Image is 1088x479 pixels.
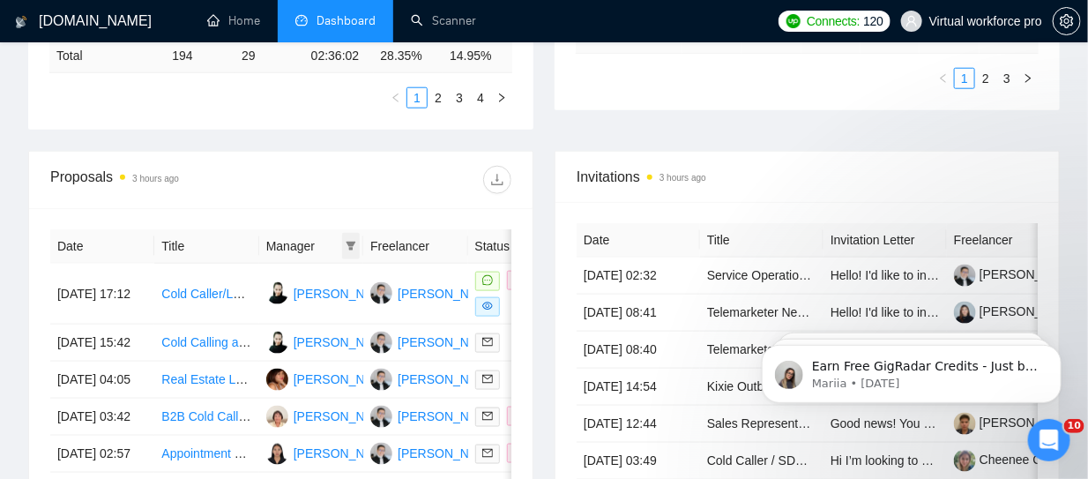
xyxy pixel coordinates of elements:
div: [PERSON_NAME] [PERSON_NAME] [398,284,604,303]
img: JR [266,282,288,304]
img: LB [370,406,392,428]
time: 3 hours ago [660,173,706,183]
button: left [385,87,406,109]
img: LB [370,443,392,465]
a: 3 [997,69,1017,88]
a: Cold Caller/Lead Generation for Pharmacy [161,287,395,301]
time: 3 hours ago [132,174,179,183]
span: Connects: [807,11,860,31]
button: download [483,166,511,194]
li: Next Page [491,87,512,109]
span: mail [482,374,493,385]
td: 02:36:02 [304,39,374,73]
div: [PERSON_NAME] [PERSON_NAME] [398,407,604,426]
td: Kixie Outbound Call Software Assistance Needed [700,369,823,406]
span: 10 [1064,419,1084,433]
li: 4 [470,87,491,109]
a: Appointment booking and Cold calling [161,446,369,460]
th: Freelancer [947,223,1070,258]
a: LB[PERSON_NAME] [PERSON_NAME] [370,408,604,423]
a: Kixie Outbound Call Software Assistance Needed [707,379,978,393]
img: upwork-logo.png [786,14,801,28]
img: SF [266,369,288,391]
li: 3 [996,68,1017,89]
a: homeHome [207,13,260,28]
img: LB [370,369,392,391]
img: JR [266,332,288,354]
a: JR[PERSON_NAME] [266,334,395,348]
td: [DATE] 14:54 [577,369,700,406]
li: 1 [954,68,975,89]
td: [DATE] 02:57 [50,436,154,473]
li: 2 [975,68,996,89]
th: Invitation Letter [823,223,947,258]
div: [PERSON_NAME] [294,444,395,463]
span: right [1023,73,1033,84]
span: left [938,73,949,84]
td: 29 [235,39,304,73]
img: AE [266,443,288,465]
th: Date [50,229,154,264]
a: JR[PERSON_NAME] [266,285,395,299]
div: [PERSON_NAME] [PERSON_NAME] [398,444,604,463]
a: AE[PERSON_NAME] [266,445,395,460]
div: Proposals [50,166,281,194]
div: [PERSON_NAME] [294,407,395,426]
td: 194 [165,39,235,73]
img: LB [370,282,392,304]
button: right [491,87,512,109]
div: [PERSON_NAME] [PERSON_NAME] [398,333,604,352]
th: Freelancer [363,229,467,264]
span: 120 [863,11,883,31]
span: right [496,93,507,103]
div: [PERSON_NAME] [294,370,395,389]
td: Sales Representative for Black Car Service [700,406,823,443]
td: [DATE] 15:42 [50,325,154,362]
img: LB [370,332,392,354]
a: B2B Cold Caller Needed for Lead Generation [161,409,409,423]
td: Real Estate Lead Cold Caller [154,362,258,399]
a: LB[PERSON_NAME] [PERSON_NAME] [370,445,604,460]
span: filter [342,233,360,259]
span: Status [475,236,548,256]
td: [DATE] 08:40 [577,332,700,369]
a: 2 [428,88,448,108]
td: 28.35 % [374,39,443,73]
li: Next Page [1017,68,1039,89]
a: 4 [471,88,490,108]
td: [DATE] 03:42 [50,399,154,436]
img: logo [15,8,27,36]
span: filter [346,241,356,251]
li: 1 [406,87,428,109]
a: Telemarketer Needed for Lead Generation [707,305,938,319]
span: Manager [266,236,339,256]
button: setting [1053,7,1081,35]
li: Previous Page [385,87,406,109]
td: Cold Calling and Outbound Sales, Lead Generations, Appointment Setter & VA Support [154,325,258,362]
td: [DATE] 17:12 [50,264,154,325]
a: setting [1053,14,1081,28]
a: Sales Representative for Black Car Service [707,416,943,430]
td: [DATE] 02:32 [577,258,700,295]
td: Telemarketer Needed for Lead Generation [700,295,823,332]
span: eye [482,301,493,311]
span: Dashboard [317,13,376,28]
img: c1AyKq6JICviXaEpkmdqJS9d0fu8cPtAjDADDsaqrL33dmlxerbgAEFrRdAYEnyeyq [954,265,976,287]
th: Title [700,223,823,258]
span: mail [482,411,493,422]
span: setting [1054,14,1080,28]
span: mail [482,448,493,459]
a: searchScanner [411,13,476,28]
a: JA[PERSON_NAME] [266,408,395,423]
iframe: Intercom notifications message [735,308,1088,431]
img: c13WTfVG1rypUxqqHTaIA-VIxHzB3NSxtz77ey7hh90ujrweVbY4ht-N7xnHmIMIra [954,450,976,472]
td: [DATE] 04:05 [50,362,154,399]
button: right [1017,68,1039,89]
p: Message from Mariia, sent 8w ago [77,68,304,84]
span: left [391,93,401,103]
a: Cold Caller / SDR - Generate Leads [707,453,904,468]
a: 2 [976,69,995,88]
a: SF[PERSON_NAME] [266,371,395,385]
td: [DATE] 12:44 [577,406,700,443]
